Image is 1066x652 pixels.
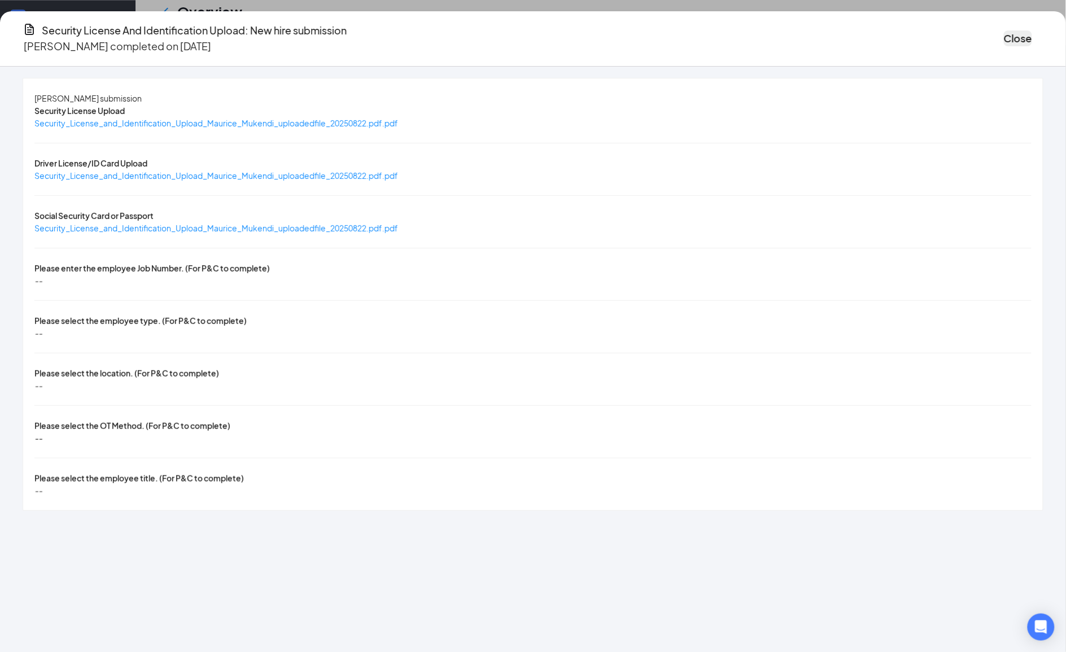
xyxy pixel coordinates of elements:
[34,485,42,496] span: --
[34,93,142,103] span: [PERSON_NAME] submission
[1028,614,1055,641] div: Open Intercom Messenger
[24,38,211,54] p: [PERSON_NAME] completed on [DATE]
[34,158,147,168] span: Driver License/ID Card Upload
[34,433,42,443] span: --
[34,368,219,378] span: Please select the location. (For P&C to complete)
[23,23,36,36] svg: CustomFormIcon
[34,275,42,286] span: --
[1004,30,1032,46] button: Close
[34,118,398,128] a: Security_License_and_Identification_Upload_Maurice_Mukendi_uploadedfile_20250822.pdf.pdf
[34,223,398,233] a: Security_License_and_Identification_Upload_Maurice_Mukendi_uploadedfile_20250822.pdf.pdf
[34,316,247,326] span: Please select the employee type. (For P&C to complete)
[34,211,154,221] span: Social Security Card or Passport
[34,380,42,391] span: --
[34,328,42,338] span: --
[34,106,125,116] span: Security License Upload
[42,23,347,38] h4: Security License And Identification Upload: New hire submission
[34,473,244,483] span: Please select the employee title. (For P&C to complete)
[34,263,270,273] span: Please enter the employee Job Number. (For P&C to complete)
[34,170,398,181] a: Security_License_and_Identification_Upload_Maurice_Mukendi_uploadedfile_20250822.pdf.pdf
[34,421,230,431] span: Please select the OT Method. (For P&C to complete)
